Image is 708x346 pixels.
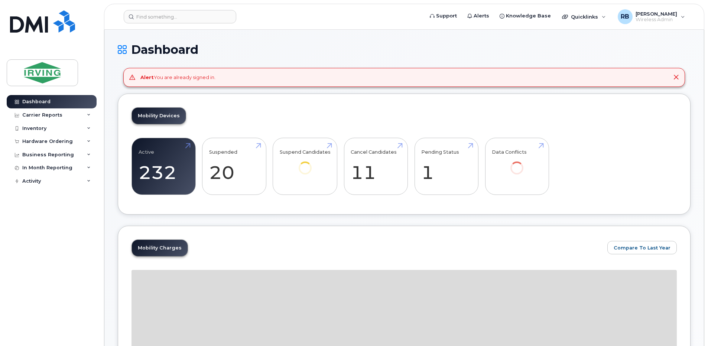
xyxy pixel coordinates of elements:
a: Suspend Candidates [280,142,331,185]
a: Active 232 [139,142,189,191]
a: Suspended 20 [209,142,259,191]
h1: Dashboard [118,43,691,56]
a: Pending Status 1 [421,142,471,191]
a: Data Conflicts [492,142,542,185]
strong: Alert [140,74,154,80]
button: Compare To Last Year [607,241,677,254]
a: Mobility Devices [132,108,186,124]
div: You are already signed in. [140,74,215,81]
a: Cancel Candidates 11 [351,142,401,191]
span: Compare To Last Year [614,244,670,251]
a: Mobility Charges [132,240,188,256]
